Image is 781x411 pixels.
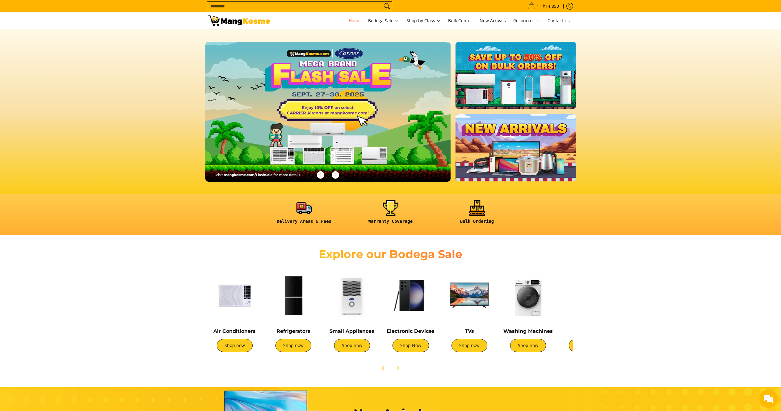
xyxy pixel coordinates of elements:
[443,269,496,322] img: TVs
[368,17,399,25] span: Bodega Sale
[213,328,256,334] a: Air Conditioners
[334,339,370,352] a: Shop now
[480,18,506,23] span: New Arrivals
[393,339,429,352] a: Shop Now
[569,339,605,352] a: Shop now
[503,328,553,334] a: Washing Machines
[365,12,402,29] a: Bodega Sale
[456,42,576,109] img: BULK.webp
[502,269,554,322] img: Washing Machines
[349,18,361,23] span: Home
[544,12,573,29] a: Contact Us
[451,339,487,352] a: Shop now
[346,12,364,29] a: Home
[276,328,310,334] a: Refrigerators
[536,4,540,8] span: 1
[208,269,261,322] img: Air Conditioners
[376,361,390,375] button: Previous
[276,12,573,29] nav: Main Menu
[264,200,344,229] a: <h6><strong>Delivery Areas & Fees</strong></h6>
[330,328,374,334] a: Small Appliances
[548,18,570,23] span: Contact Us
[314,168,327,182] button: Previous
[351,200,431,229] a: <h6><strong>Warranty Coverage</strong></h6>
[526,3,561,10] span: •
[445,12,475,29] a: Bulk Center
[382,2,392,11] button: Search
[510,339,546,352] a: Shop now
[477,12,509,29] a: New Arrivals
[456,114,576,181] img: NEW_ARRIVAL.webp
[403,12,444,29] a: Shop by Class
[510,12,543,29] a: Resources
[217,339,253,352] a: Shop now
[437,200,517,229] a: <h6><strong>Bulk Ordering</strong></h6>
[208,15,270,26] img: Mang Kosme: Your Home Appliances Warehouse Sale Partner!
[326,269,378,322] img: Small Appliances
[542,4,560,8] span: ₱14,850
[301,247,480,261] h2: Explore our Bodega Sale
[275,339,311,352] a: Shop now
[267,269,320,322] img: Refrigerators
[205,42,451,182] img: 092325 mk eom flash sale 1510x861 no dti
[513,17,540,25] span: Resources
[391,361,405,375] button: Next
[561,269,613,322] img: Cookers
[406,17,441,25] span: Shop by Class
[329,168,342,182] button: Next
[465,328,474,334] a: TVs
[384,269,437,322] img: Electronic Devices
[448,18,472,23] span: Bulk Center
[387,328,435,334] a: Electronic Devices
